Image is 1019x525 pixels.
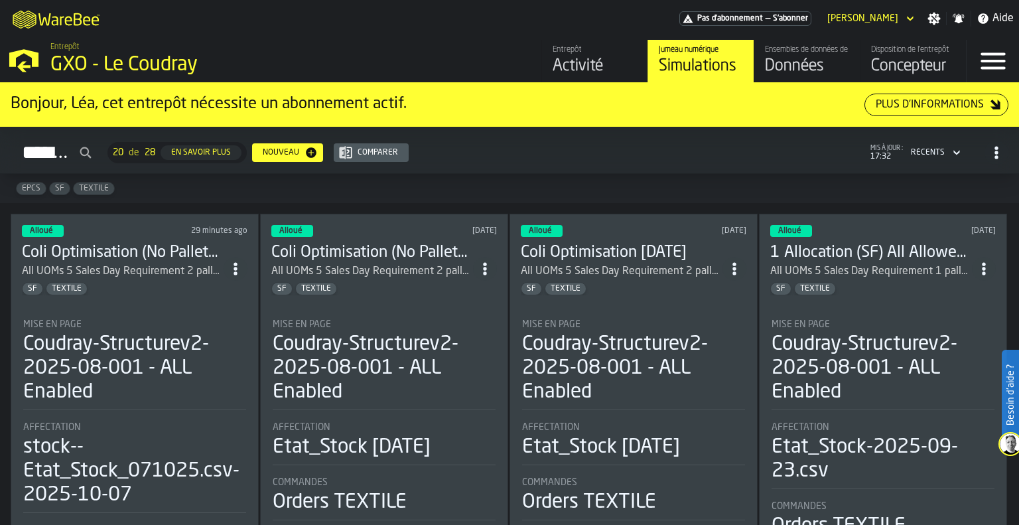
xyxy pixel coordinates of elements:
span: Commandes [772,501,827,512]
div: Coudray-Structurev2-2025-08-001 - ALL Enabled [273,333,496,404]
div: Title [273,477,496,488]
div: Title [772,319,994,330]
span: — [766,14,770,23]
div: Simulations [659,56,743,77]
label: button-toggle-Paramètres [922,12,946,25]
div: Etat_Stock-2025-09-23.csv [772,435,994,483]
span: SF [771,284,791,293]
div: Title [772,501,994,512]
a: link-to-/wh/i/efd9e906-5eb9-41af-aac9-d3e075764b8d/designer [860,40,966,82]
label: button-toggle-Menu [967,40,1019,82]
div: En savoir plus [166,148,236,157]
div: stat-Affectation [522,422,745,465]
div: DropdownMenuValue-4 [906,145,963,161]
div: All UOMs 5 Sales Day Requirement 1 pallet places for +A & A in the [GEOGRAPHIC_DATA] 1 Pallet pla... [770,263,972,279]
div: Coudray-Structurev2-2025-08-001 - ALL Enabled [772,333,994,404]
h3: Coli Optimisation [DATE] [521,242,722,263]
label: Besoin d'aide ? [1003,351,1018,439]
span: mis à jour : [870,145,903,152]
h3: 1 Allocation (SF) All Allowed Allocation - All Locations Enabled Textile Setup Run [770,242,972,263]
div: Title [522,319,745,330]
div: Plus d'informations [870,97,989,113]
span: Entrepôt [50,42,80,52]
span: Mise en page [772,319,830,330]
label: button-toggle-Notifications [947,12,971,25]
div: Title [273,422,496,433]
div: status-3 2 [271,225,313,237]
span: SF [50,184,70,193]
div: Updated: 29/09/2025 11:08:00 Created: 29/09/2025 11:06:29 [656,226,747,236]
span: Alloué [529,227,552,235]
a: link-to-/wh/i/efd9e906-5eb9-41af-aac9-d3e075764b8d/pricing/ [679,11,811,26]
span: TEXTILE [545,284,586,293]
span: Affectation [522,422,580,433]
div: stat-Mise en page [23,319,246,410]
span: 17:32 [870,152,903,161]
div: Coudray-Structurev2-2025-08-001 - ALL Enabled [522,333,745,404]
div: Updated: 26/09/2025 16:20:12 Created: 26/09/2025 16:17:37 [906,226,996,236]
span: TEXTILE [795,284,835,293]
div: status-3 2 [521,225,563,237]
div: Title [23,319,246,330]
div: Title [23,422,246,433]
div: stock--Etat_Stock_071025.csv-2025-10-07 [23,435,246,507]
div: DropdownMenuValue-Léa Ducceschi [822,11,917,27]
button: button-Comparer [334,143,409,162]
span: Pas d'abonnement [697,14,763,23]
span: 28 [145,147,155,158]
div: Coli Optimisation 2025-09-29 [521,242,722,263]
span: TEXTILE [296,284,336,293]
div: Title [273,319,496,330]
div: Updated: 07/10/2025 17:02:53 Created: 07/10/2025 16:23:24 [157,226,248,236]
div: Title [522,422,745,433]
button: button-Plus d'informations [864,94,1008,116]
a: link-to-/wh/i/efd9e906-5eb9-41af-aac9-d3e075764b8d/feed/ [541,40,647,82]
div: Comparer [352,148,403,157]
div: Données [765,56,849,77]
span: EPCS [17,184,46,193]
div: stat-Mise en page [522,319,745,410]
div: stat-Affectation [23,422,246,513]
div: All UOMs 5 Sales Day Requirement 2 pallet places for +A & A in the Bottom Zone 1 Pallet place for... [22,263,224,279]
span: SF [521,284,541,293]
span: Mise en page [23,319,82,330]
div: stat-Affectation [273,422,496,465]
span: Aide [992,11,1014,27]
span: de [129,147,139,158]
div: stat-Commandes [273,477,496,520]
div: Nouveau [257,148,305,157]
a: link-to-/wh/i/efd9e906-5eb9-41af-aac9-d3e075764b8d/data [754,40,860,82]
div: GXO - Le Coudray [50,53,409,77]
div: Title [522,477,745,488]
div: Bonjour, Léa, cet entrepôt nécessite un abonnement actif. [11,94,864,115]
div: Activité [553,56,637,77]
span: Affectation [273,422,330,433]
div: Ensembles de données de l'entrepôt [765,45,849,54]
div: Coudray-Structurev2-2025-08-001 - ALL Enabled [23,333,246,404]
span: Commandes [522,477,577,488]
span: Mise en page [522,319,580,330]
button: button-Nouveau [252,143,323,162]
div: Coli Optimisation (No Pallets) 2025-09-29 [271,242,473,263]
div: status-3 2 [22,225,64,237]
div: Orders TEXTILE [273,490,407,514]
div: Abonnement au menu [679,11,811,26]
div: Etat_Stock [DATE] [522,435,680,459]
div: Etat_Stock [DATE] [273,435,431,459]
h3: Coli Optimisation (No Pallets) [DATE] [271,242,473,263]
div: Entrepôt [553,45,637,54]
div: Disposition de l'entrepôt [871,45,955,54]
div: All UOMs 5 Sales Day Requirement 2 pallet places for +A & A in the [GEOGRAPHIC_DATA] 1 Pallet pla... [271,263,473,279]
div: All UOMs 5 Sales Day Requirement 2 pallet places for +A & A in the [GEOGRAPHIC_DATA] 1 Pallet pla... [22,263,224,279]
div: stat-Mise en page [772,319,994,410]
span: Commandes [273,477,328,488]
span: Alloué [778,227,801,235]
span: 20 [113,147,123,158]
